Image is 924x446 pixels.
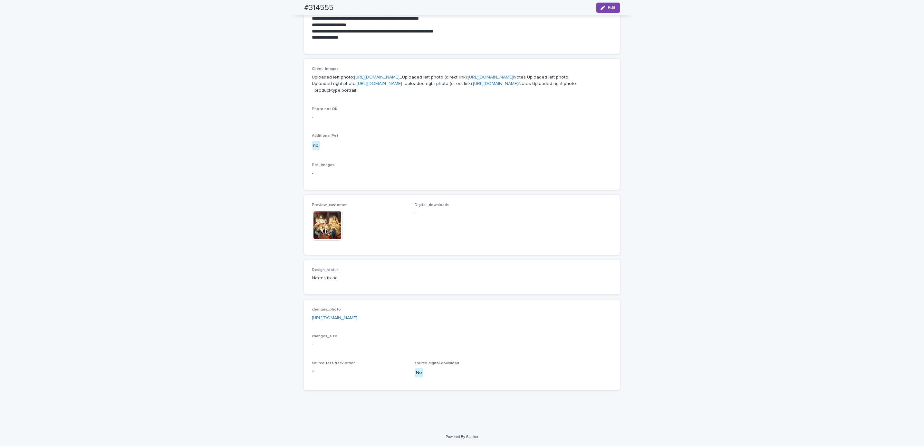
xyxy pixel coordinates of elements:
[312,334,337,338] span: changes_size
[415,368,423,377] div: No
[596,3,620,13] button: Edit
[312,341,612,348] p: -
[312,316,357,320] a: [URL][DOMAIN_NAME]
[312,134,338,138] span: Additional Pet
[354,75,399,79] a: [URL][DOMAIN_NAME]
[312,361,355,365] span: source-fast-track-order
[415,203,449,207] span: Digital_downloads
[357,81,402,86] a: [URL][DOMAIN_NAME]
[446,435,478,439] a: Powered By Stacker
[415,210,510,217] p: -
[415,361,459,365] span: source-digital-download
[312,107,337,111] span: Photo not OK
[312,275,407,282] p: Needs fixing
[312,163,334,167] span: Pet_Images
[312,268,339,272] span: Design_status
[312,170,612,177] p: -
[468,75,513,79] a: [URL][DOMAIN_NAME]
[312,203,347,207] span: Preview_customer
[312,74,612,94] p: Uploaded left photo: _Uploaded left photo (direct link): Notes Uploaded left photo: Uploaded righ...
[312,114,612,121] p: -
[312,67,339,71] span: Client_Images
[608,5,616,10] span: Edit
[304,3,333,13] h2: #314555
[473,81,518,86] a: [URL][DOMAIN_NAME]
[312,308,341,311] span: changes_photo
[312,141,320,150] div: no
